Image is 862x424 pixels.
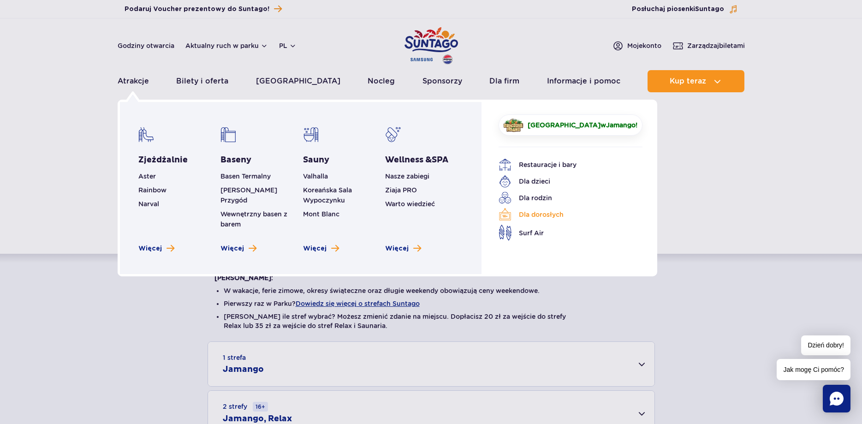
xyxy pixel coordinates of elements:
span: Wellness & [385,155,448,165]
a: Sponsorzy [422,70,462,92]
span: Więcej [385,244,409,253]
span: SPA [432,155,448,165]
a: Atrakcje [118,70,149,92]
a: Zjeżdżalnie [138,155,188,166]
a: Dla firm [489,70,519,92]
button: Aktualny ruch w parku [185,42,268,49]
span: Moje konto [627,41,661,50]
a: Koreańska Sala Wypoczynku [303,186,352,204]
span: [GEOGRAPHIC_DATA] [528,121,600,129]
a: Basen Termalny [220,173,271,180]
a: [PERSON_NAME] Przygód [220,186,277,204]
a: [GEOGRAPHIC_DATA] [256,70,340,92]
a: Informacje i pomoc [547,70,620,92]
a: Narval [138,200,159,208]
a: Ziaja PRO [385,186,417,194]
a: Zobacz więcej saun [303,244,339,253]
a: Warto wiedzieć [385,200,435,208]
span: w ! [528,120,638,130]
a: [GEOGRAPHIC_DATA]wJamango! [499,114,642,136]
a: Sauny [303,155,329,166]
span: Jamango [606,121,636,129]
a: Bilety i oferta [176,70,228,92]
a: Dla rodzin [499,191,629,204]
a: Zarządzajbiletami [672,40,745,51]
a: Nasze zabiegi [385,173,429,180]
a: Aster [138,173,156,180]
a: Surf Air [499,225,629,241]
a: Mont Blanc [303,210,339,218]
a: Valhalla [303,173,328,180]
a: Baseny [220,155,251,166]
button: pl [279,41,297,50]
a: Wellness &SPA [385,155,448,166]
a: Nocleg [368,70,395,92]
a: Zobacz więcej zjeżdżalni [138,244,174,253]
a: Zobacz więcej Wellness & SPA [385,244,421,253]
a: Mojekonto [612,40,661,51]
a: Dla dorosłych [499,208,629,221]
a: Rainbow [138,186,166,194]
span: Więcej [220,244,244,253]
span: Jak mogę Ci pomóc? [777,359,850,380]
div: Chat [823,385,850,412]
a: Wewnętrzny basen z barem [220,210,287,228]
span: Kup teraz [670,77,706,85]
a: Zobacz więcej basenów [220,244,256,253]
a: Godziny otwarcia [118,41,174,50]
span: Dzień dobry! [801,335,850,355]
a: Restauracje i bary [499,158,629,171]
span: Więcej [303,244,327,253]
span: Surf Air [519,228,544,238]
span: Zarządzaj biletami [687,41,745,50]
button: Kup teraz [648,70,744,92]
a: Dla dzieci [499,175,629,188]
span: Więcej [138,244,162,253]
